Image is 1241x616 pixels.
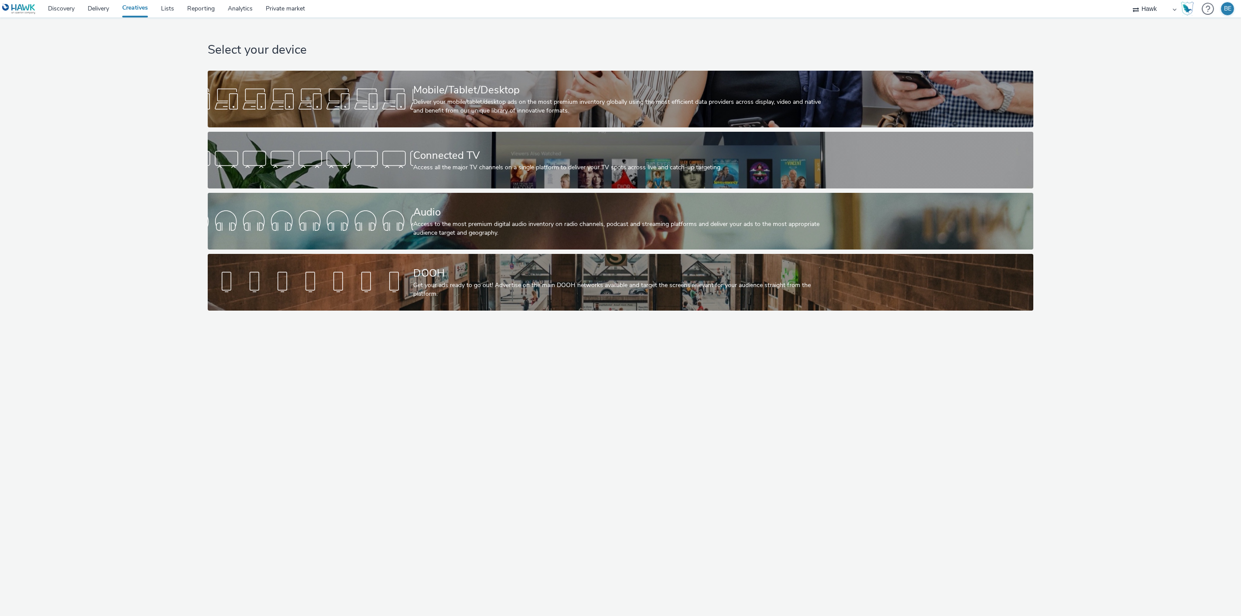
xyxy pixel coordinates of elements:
[413,98,824,116] div: Deliver your mobile/tablet/desktop ads on the most premium inventory globally using the most effi...
[413,266,824,281] div: DOOH
[413,281,824,299] div: Get your ads ready to go out! Advertise on the main DOOH networks available and target the screen...
[1181,2,1194,16] img: Hawk Academy
[2,3,36,14] img: undefined Logo
[413,220,824,238] div: Access to the most premium digital audio inventory on radio channels, podcast and streaming platf...
[208,193,1033,250] a: AudioAccess to the most premium digital audio inventory on radio channels, podcast and streaming ...
[413,148,824,163] div: Connected TV
[413,163,824,172] div: Access all the major TV channels on a single platform to deliver your TV spots across live and ca...
[208,71,1033,127] a: Mobile/Tablet/DesktopDeliver your mobile/tablet/desktop ads on the most premium inventory globall...
[208,132,1033,188] a: Connected TVAccess all the major TV channels on a single platform to deliver your TV spots across...
[413,205,824,220] div: Audio
[413,82,824,98] div: Mobile/Tablet/Desktop
[208,42,1033,58] h1: Select your device
[208,254,1033,311] a: DOOHGet your ads ready to go out! Advertise on the main DOOH networks available and target the sc...
[1181,2,1197,16] a: Hawk Academy
[1224,2,1231,15] div: BE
